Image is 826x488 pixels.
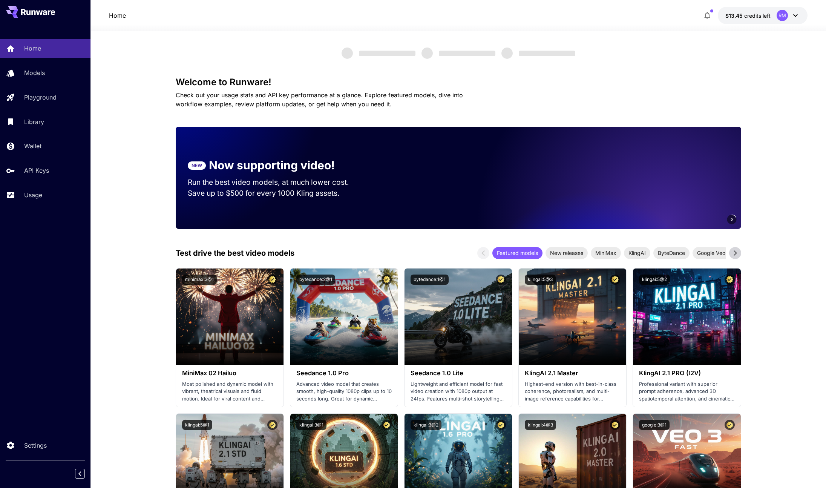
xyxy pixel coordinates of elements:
span: 5 [731,216,733,222]
span: credits left [744,12,771,19]
button: Certified Model – Vetted for best performance and includes a commercial license. [267,275,277,285]
h3: Welcome to Runware! [176,77,741,87]
p: Run the best video models, at much lower cost. [188,177,363,188]
button: Certified Model – Vetted for best performance and includes a commercial license. [496,420,506,430]
button: Certified Model – Vetted for best performance and includes a commercial license. [382,275,392,285]
div: KlingAI [624,247,650,259]
button: Certified Model – Vetted for best performance and includes a commercial license. [610,420,620,430]
div: $13.4547 [725,12,771,20]
button: Certified Model – Vetted for best performance and includes a commercial license. [382,420,392,430]
span: Google Veo [693,249,730,257]
nav: breadcrumb [109,11,126,20]
span: Featured models [492,249,542,257]
p: API Keys [24,166,49,175]
button: bytedance:2@1 [296,275,335,285]
p: Highest-end version with best-in-class coherence, photorealism, and multi-image reference capabil... [525,381,620,403]
button: minimax:3@1 [182,275,217,285]
div: RM [777,10,788,21]
h3: MiniMax 02 Hailuo [182,370,277,377]
button: Collapse sidebar [75,469,85,479]
div: Featured models [492,247,542,259]
img: alt [519,269,626,365]
a: Home [109,11,126,20]
p: Professional variant with superior prompt adherence, advanced 3D spatiotemporal attention, and ci... [639,381,734,403]
h3: Seedance 1.0 Lite [411,370,506,377]
p: Wallet [24,141,41,150]
p: Settings [24,441,47,450]
div: MiniMax [591,247,621,259]
button: Certified Model – Vetted for best performance and includes a commercial license. [725,420,735,430]
h3: KlingAI 2.1 PRO (I2V) [639,370,734,377]
button: klingai:5@2 [639,275,670,285]
button: klingai:5@1 [182,420,212,430]
p: Test drive the best video models [176,247,294,259]
p: NEW [192,162,202,169]
p: Models [24,68,45,77]
p: Library [24,117,44,126]
div: ByteDance [653,247,690,259]
button: $13.4547RM [718,7,808,24]
h3: Seedance 1.0 Pro [296,370,392,377]
img: alt [176,269,284,365]
h3: KlingAI 2.1 Master [525,370,620,377]
button: google:3@1 [639,420,670,430]
p: Most polished and dynamic model with vibrant, theatrical visuals and fluid motion. Ideal for vira... [182,381,277,403]
p: Advanced video model that creates smooth, high-quality 1080p clips up to 10 seconds long. Great f... [296,381,392,403]
p: Lightweight and efficient model for fast video creation with 1080p output at 24fps. Features mult... [411,381,506,403]
button: Certified Model – Vetted for best performance and includes a commercial license. [725,275,735,285]
button: Certified Model – Vetted for best performance and includes a commercial license. [267,420,277,430]
span: $13.45 [725,12,744,19]
button: Certified Model – Vetted for best performance and includes a commercial license. [496,275,506,285]
span: New releases [546,249,588,257]
span: KlingAI [624,249,650,257]
div: New releases [546,247,588,259]
div: Google Veo [693,247,730,259]
img: alt [290,269,398,365]
p: Now supporting video! [209,157,335,174]
button: Certified Model – Vetted for best performance and includes a commercial license. [610,275,620,285]
img: alt [405,269,512,365]
p: Usage [24,190,42,199]
p: Save up to $500 for every 1000 Kling assets. [188,188,363,199]
div: Collapse sidebar [81,467,90,480]
span: ByteDance [653,249,690,257]
button: klingai:3@1 [296,420,326,430]
button: bytedance:1@1 [411,275,449,285]
span: Check out your usage stats and API key performance at a glance. Explore featured models, dive int... [176,91,463,108]
button: klingai:3@2 [411,420,441,430]
button: klingai:4@3 [525,420,556,430]
p: Home [24,44,41,53]
span: MiniMax [591,249,621,257]
p: Playground [24,93,57,102]
img: alt [633,269,740,365]
button: klingai:5@3 [525,275,556,285]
